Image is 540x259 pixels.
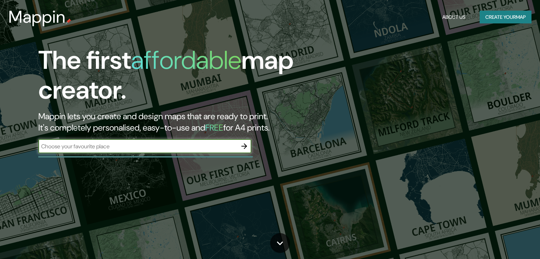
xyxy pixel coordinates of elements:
input: Choose your favourite place [38,142,237,150]
h3: Mappin [9,7,66,27]
h5: FREE [205,122,223,133]
h1: affordable [131,44,241,77]
img: mappin-pin [66,18,71,24]
button: About Us [440,11,468,24]
h1: The first map creator. [38,45,309,111]
button: Create yourmap [480,11,531,24]
h2: Mappin lets you create and design maps that are ready to print. It's completely personalised, eas... [38,111,309,133]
